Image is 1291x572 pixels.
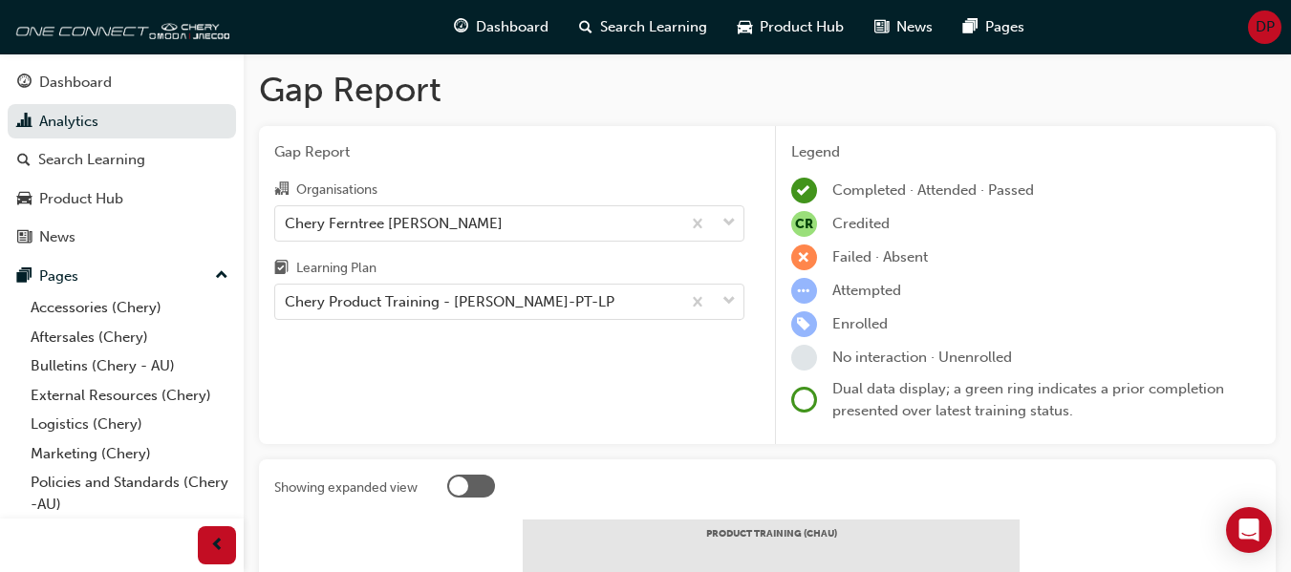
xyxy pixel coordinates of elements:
[832,380,1224,419] span: Dual data display; a green ring indicates a prior completion presented over latest training status.
[210,534,225,558] span: prev-icon
[8,61,236,259] button: DashboardAnalyticsSearch LearningProduct HubNews
[791,345,817,371] span: learningRecordVerb_NONE-icon
[8,142,236,178] a: Search Learning
[23,323,236,352] a: Aftersales (Chery)
[23,293,236,323] a: Accessories (Chery)
[39,265,78,287] div: Pages
[8,259,236,294] button: Pages
[10,8,229,46] img: oneconnect
[439,8,564,47] a: guage-iconDashboard
[17,229,32,246] span: news-icon
[832,181,1034,199] span: Completed · Attended · Passed
[23,468,236,519] a: Policies and Standards (Chery -AU)
[600,16,707,38] span: Search Learning
[791,278,817,304] span: learningRecordVerb_ATTEMPT-icon
[791,244,817,270] span: learningRecordVerb_FAIL-icon
[17,114,32,131] span: chart-icon
[39,226,75,248] div: News
[963,15,978,39] span: pages-icon
[1256,16,1275,38] span: DP
[832,315,888,332] span: Enrolled
[274,141,744,163] span: Gap Report
[832,349,1012,366] span: No interaction · Unenrolled
[8,65,236,100] a: Dashboard
[23,351,236,381] a: Bulletins (Chery - AU)
[17,152,31,169] span: search-icon
[8,181,236,217] a: Product Hub
[23,439,236,469] a: Marketing (Chery)
[8,220,236,255] a: News
[832,282,901,299] span: Attempted
[564,8,722,47] a: search-iconSearch Learning
[259,69,1276,111] h1: Gap Report
[791,178,817,203] span: learningRecordVerb_COMPLETE-icon
[454,15,468,39] span: guage-icon
[38,149,145,171] div: Search Learning
[859,8,948,47] a: news-iconNews
[39,72,112,94] div: Dashboard
[791,211,817,237] span: null-icon
[274,478,418,498] div: Showing expanded view
[722,289,736,314] span: down-icon
[523,519,1020,567] div: PRODUCT TRAINING (CHAU)
[579,15,592,39] span: search-icon
[285,291,614,313] div: Chery Product Training - [PERSON_NAME]-PT-LP
[23,410,236,439] a: Logistics (Chery)
[296,180,377,200] div: Organisations
[832,215,890,232] span: Credited
[791,311,817,337] span: learningRecordVerb_ENROLL-icon
[896,16,933,38] span: News
[948,8,1040,47] a: pages-iconPages
[215,264,228,288] span: up-icon
[476,16,549,38] span: Dashboard
[274,261,289,278] span: learningplan-icon
[17,268,32,286] span: pages-icon
[17,191,32,208] span: car-icon
[738,15,752,39] span: car-icon
[760,16,844,38] span: Product Hub
[23,381,236,411] a: External Resources (Chery)
[874,15,889,39] span: news-icon
[1226,507,1272,553] div: Open Intercom Messenger
[832,248,928,265] span: Failed · Absent
[985,16,1024,38] span: Pages
[285,212,503,234] div: Chery Ferntree [PERSON_NAME]
[17,74,32,92] span: guage-icon
[8,104,236,139] a: Analytics
[791,141,1260,163] div: Legend
[296,259,377,278] div: Learning Plan
[722,8,859,47] a: car-iconProduct Hub
[1248,11,1281,44] button: DP
[39,188,123,210] div: Product Hub
[274,181,289,199] span: organisation-icon
[722,211,736,236] span: down-icon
